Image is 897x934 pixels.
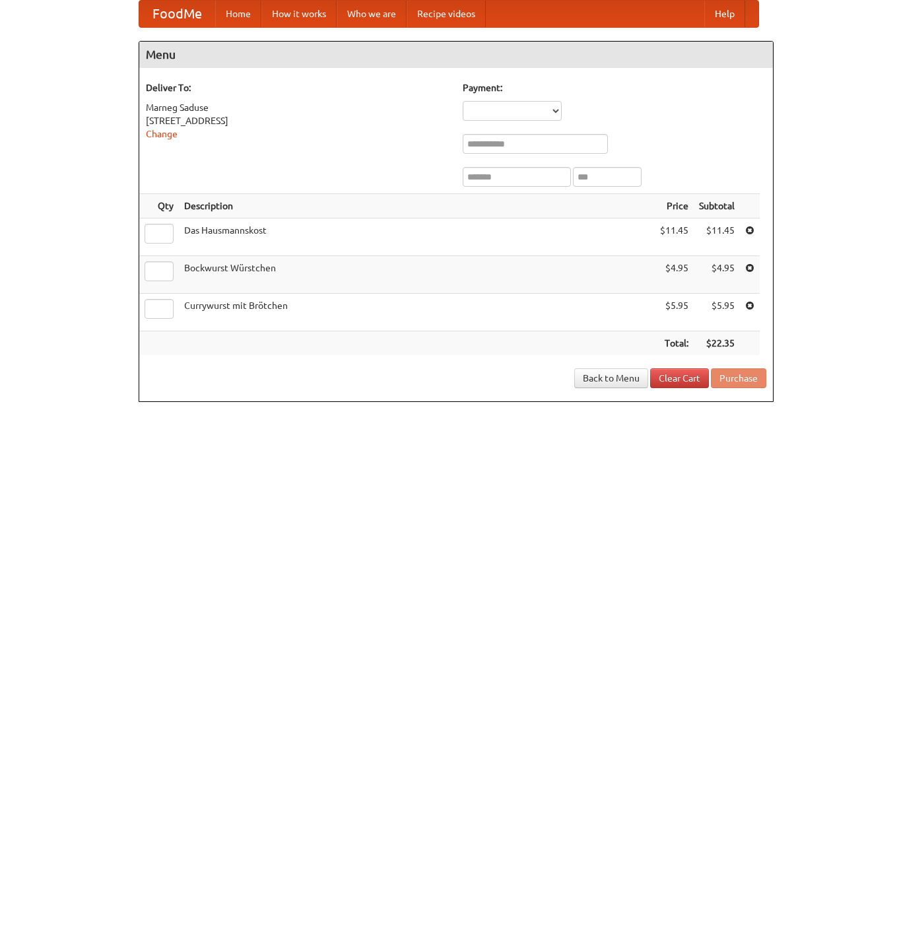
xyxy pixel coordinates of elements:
[139,1,215,27] a: FoodMe
[655,218,694,256] td: $11.45
[407,1,486,27] a: Recipe videos
[655,294,694,331] td: $5.95
[655,256,694,294] td: $4.95
[215,1,261,27] a: Home
[146,81,449,94] h5: Deliver To:
[694,256,740,294] td: $4.95
[139,194,179,218] th: Qty
[261,1,337,27] a: How it works
[179,194,655,218] th: Description
[694,331,740,356] th: $22.35
[694,294,740,331] td: $5.95
[139,42,773,68] h4: Menu
[179,218,655,256] td: Das Hausmannskost
[655,331,694,356] th: Total:
[574,368,648,388] a: Back to Menu
[146,101,449,114] div: Marneg Saduse
[337,1,407,27] a: Who we are
[179,256,655,294] td: Bockwurst Würstchen
[694,194,740,218] th: Subtotal
[146,129,178,139] a: Change
[463,81,766,94] h5: Payment:
[704,1,745,27] a: Help
[650,368,709,388] a: Clear Cart
[711,368,766,388] button: Purchase
[179,294,655,331] td: Currywurst mit Brötchen
[694,218,740,256] td: $11.45
[146,114,449,127] div: [STREET_ADDRESS]
[655,194,694,218] th: Price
